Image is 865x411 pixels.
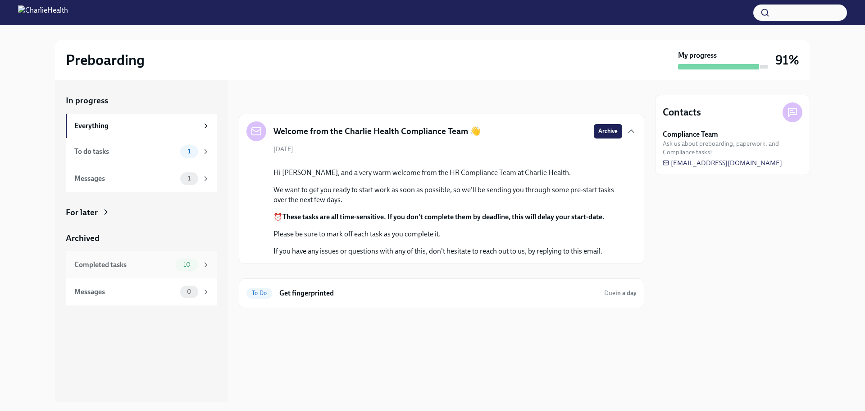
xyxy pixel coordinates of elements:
span: Archive [598,127,618,136]
a: [EMAIL_ADDRESS][DOMAIN_NAME] [663,158,782,167]
a: To DoGet fingerprintedDuein a day [246,286,637,300]
p: Hi [PERSON_NAME], and a very warm welcome from the HR Compliance Team at Charlie Health. [273,168,622,178]
strong: Compliance Team [663,129,718,139]
p: We want to get you ready to start work as soon as possible, so we'll be sending you through some ... [273,185,622,205]
img: CharlieHealth [18,5,68,20]
p: ⏰ [273,212,622,222]
h5: Welcome from the Charlie Health Compliance Team 👋 [273,125,481,137]
span: Ask us about preboarding, paperwork, and Compliance tasks! [663,139,802,157]
strong: My progress [678,51,717,60]
a: Archived [66,232,217,244]
a: Everything [66,114,217,138]
a: To do tasks1 [66,138,217,165]
a: Messages1 [66,165,217,192]
span: 0 [182,288,197,295]
h4: Contacts [663,106,701,119]
a: For later [66,207,217,218]
h6: Get fingerprinted [279,288,597,298]
strong: These tasks are all time-sensitive. If you don't complete them by deadline, this will delay your ... [282,212,605,221]
p: If you have any issues or questions with any of this, don't hesitate to reach out to us, by reply... [273,246,622,256]
div: Everything [74,121,198,131]
div: In progress [239,95,281,106]
span: 1 [182,175,196,182]
div: For later [66,207,98,218]
div: Messages [74,287,177,297]
div: To do tasks [74,147,177,157]
div: Messages [74,174,177,184]
a: Completed tasks10 [66,251,217,278]
span: [DATE] [273,145,293,153]
button: Archive [594,124,622,139]
p: Please be sure to mark off each task as you complete it. [273,229,622,239]
span: 1 [182,148,196,155]
span: Due [604,289,637,297]
span: August 27th, 2025 08:00 [604,289,637,297]
a: Messages0 [66,278,217,305]
span: To Do [246,290,272,296]
a: In progress [66,95,217,106]
h3: 91% [775,52,799,68]
h2: Preboarding [66,51,145,69]
div: Completed tasks [74,260,172,270]
strong: in a day [615,289,637,297]
span: 10 [178,261,196,268]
